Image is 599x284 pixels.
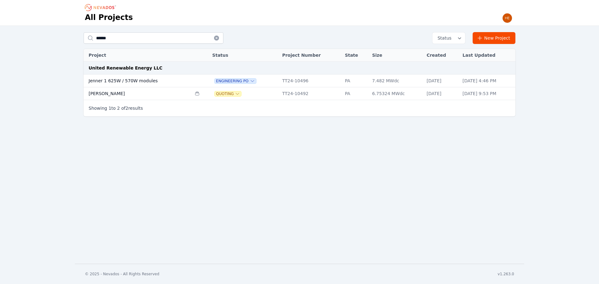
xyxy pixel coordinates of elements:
[460,49,515,62] th: Last Updated
[342,75,369,87] td: PA
[84,75,515,87] tr: Jenner 1 625W / 570W modulesEngineering POTT24-10496PA7.482 MWdc[DATE][DATE] 4:46 PM
[84,49,192,62] th: Project
[109,106,111,111] span: 1
[460,87,515,100] td: [DATE] 9:53 PM
[423,75,459,87] td: [DATE]
[215,79,256,84] button: Engineering PO
[369,75,424,87] td: 7.482 MWdc
[435,35,451,41] span: Status
[209,49,279,62] th: Status
[423,87,459,100] td: [DATE]
[125,106,128,111] span: 2
[432,32,465,44] button: Status
[84,87,192,100] td: [PERSON_NAME]
[279,49,342,62] th: Project Number
[85,2,118,12] nav: Breadcrumb
[473,32,515,44] a: New Project
[369,87,424,100] td: 6.75324 MWdc
[84,62,515,75] td: United Renewable Energy LLC
[279,87,342,100] td: TT24-10492
[369,49,424,62] th: Size
[84,75,192,87] td: Jenner 1 625W / 570W modules
[342,87,369,100] td: PA
[460,75,515,87] td: [DATE] 4:46 PM
[89,105,143,111] p: Showing to of results
[117,106,120,111] span: 2
[498,272,514,277] div: v1.263.0
[85,12,133,22] h1: All Projects
[342,49,369,62] th: State
[279,75,342,87] td: TT24-10496
[502,13,512,23] img: Henar Luque
[423,49,459,62] th: Created
[85,272,159,277] div: © 2025 - Nevados - All Rights Reserved
[215,91,241,96] button: Quoting
[84,87,515,100] tr: [PERSON_NAME]QuotingTT24-10492PA6.75324 MWdc[DATE][DATE] 9:53 PM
